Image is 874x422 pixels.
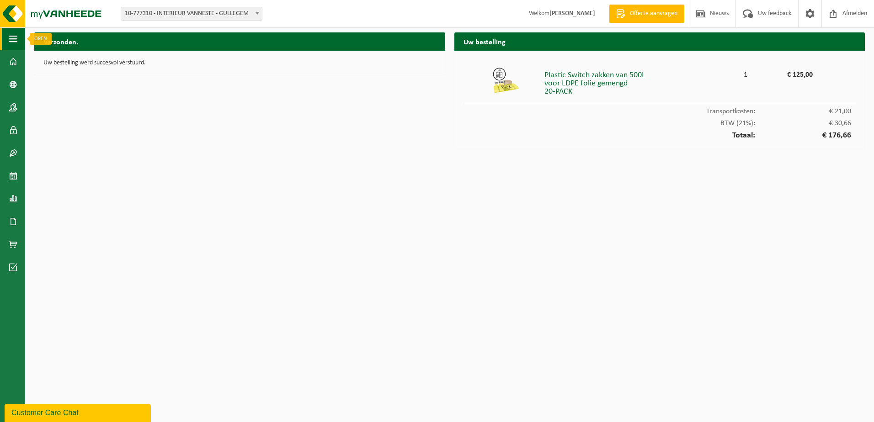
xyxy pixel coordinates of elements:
h2: Uw bestelling [454,32,865,50]
span: € 176,66 [755,132,851,140]
div: Transportkosten: [464,103,856,115]
img: 01-999964 [492,67,520,94]
div: 1 [736,67,755,79]
span: 10-777310 - INTERIEUR VANNESTE - GULLEGEM [121,7,262,20]
p: Uw bestelling werd succesvol verstuurd. [43,60,436,66]
span: Offerte aanvragen [628,9,680,18]
span: 10-777310 - INTERIEUR VANNESTE - GULLEGEM [121,7,262,21]
div: € 125,00 [755,67,813,79]
div: BTW (21%): [464,115,856,127]
span: € 30,66 [755,120,851,127]
span: € 21,00 [755,108,851,115]
a: Offerte aanvragen [609,5,684,23]
div: Totaal: [464,127,856,140]
h2: Verzonden. [34,32,445,50]
strong: [PERSON_NAME] [549,10,595,17]
iframe: chat widget [5,402,153,422]
div: Plastic Switch zakken van 500L voor LDPE folie gemengd 20-PACK [544,67,736,96]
